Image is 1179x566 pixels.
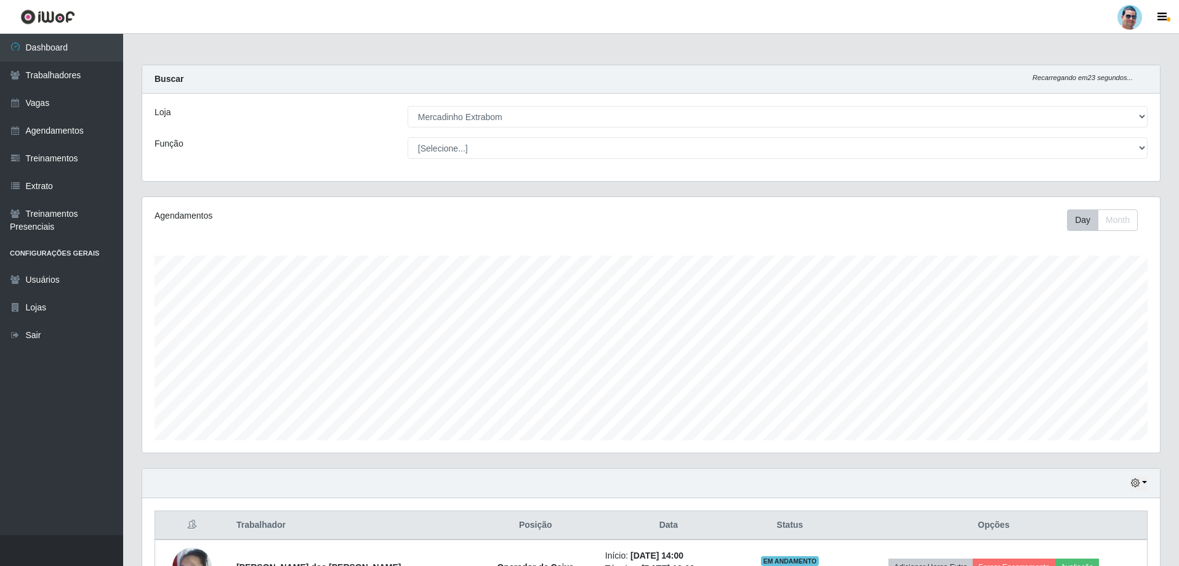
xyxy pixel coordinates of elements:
img: CoreUI Logo [20,9,75,25]
li: Início: [605,549,732,562]
div: First group [1067,209,1138,231]
strong: Buscar [155,74,183,84]
th: Data [598,511,739,540]
i: Recarregando em 23 segundos... [1032,74,1133,81]
button: Month [1098,209,1138,231]
label: Loja [155,106,171,119]
th: Status [739,511,840,540]
span: EM ANDAMENTO [761,556,819,566]
div: Agendamentos [155,209,558,222]
th: Opções [840,511,1148,540]
button: Day [1067,209,1098,231]
th: Posição [473,511,598,540]
time: [DATE] 14:00 [630,551,683,560]
label: Função [155,137,183,150]
div: Toolbar with button groups [1067,209,1148,231]
th: Trabalhador [229,511,473,540]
